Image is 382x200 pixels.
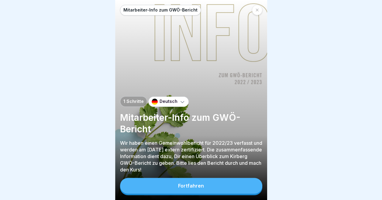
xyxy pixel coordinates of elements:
[152,99,158,105] img: de.svg
[120,178,262,194] button: Fortfahren
[120,112,262,135] p: Mitarbeiter-Info zum GWÖ-Bericht
[123,99,144,104] p: 1 Schritte
[120,140,262,173] p: Wir haben einen Gemeinwohlbericht für 2022/23 verfasst und werden am [DATE] extern zertifiziert. ...
[178,183,204,188] div: Fortfahren
[160,99,177,104] p: Deutsch
[123,8,198,13] p: Mitarbeiter-Info zum GWÖ-Bericht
